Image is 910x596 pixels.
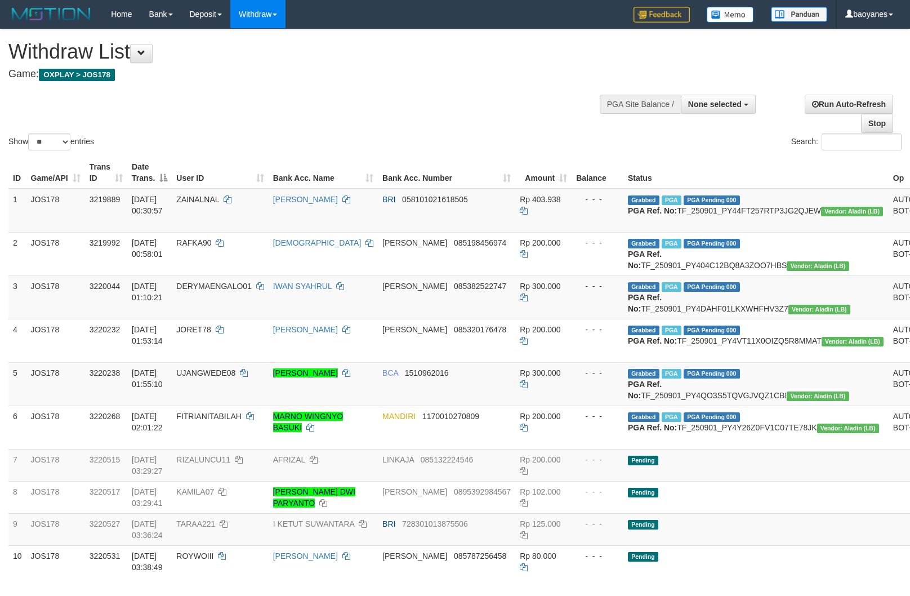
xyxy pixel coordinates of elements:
[623,362,889,406] td: TF_250901_PY4QO3S5TQVGJVQZ1CBI
[402,519,468,528] span: Copy 728301013875506 to clipboard
[132,368,163,389] span: [DATE] 01:55:10
[176,519,215,528] span: TARAA221
[28,134,70,150] select: Showentries
[172,157,268,189] th: User ID: activate to sort column ascending
[520,325,560,334] span: Rp 200.000
[85,157,127,189] th: Trans ID: activate to sort column ascending
[623,319,889,362] td: TF_250901_PY4VT11X0OIZQ5R8MMAT
[273,325,338,334] a: [PERSON_NAME]
[132,412,163,432] span: [DATE] 02:01:22
[520,551,556,561] span: Rp 80.000
[176,195,219,204] span: ZAINALNAL
[269,157,378,189] th: Bank Acc. Name: activate to sort column ascending
[681,95,756,114] button: None selected
[662,326,681,335] span: Marked by baohafiz
[39,69,115,81] span: OXPLAY > JOS178
[176,455,230,464] span: RIZALUNCU11
[684,282,740,292] span: PGA Pending
[628,293,662,313] b: PGA Ref. No:
[90,412,121,421] span: 3220268
[402,195,468,204] span: Copy 058101021618505 to clipboard
[90,368,121,377] span: 3220238
[628,369,659,379] span: Grabbed
[8,319,26,362] td: 4
[822,337,884,346] span: Vendor URL: https://dashboard.q2checkout.com/secure
[8,189,26,233] td: 1
[8,362,26,406] td: 5
[273,282,332,291] a: IWAN SYAHRUL
[822,134,902,150] input: Search:
[132,551,163,572] span: [DATE] 03:38:49
[273,455,305,464] a: AFRIZAL
[787,392,849,401] span: Vendor URL: https://dashboard.q2checkout.com/secure
[628,206,677,215] b: PGA Ref. No:
[628,380,662,400] b: PGA Ref. No:
[273,368,338,377] a: [PERSON_NAME]
[176,238,211,247] span: RAFKA90
[628,423,677,432] b: PGA Ref. No:
[382,551,447,561] span: [PERSON_NAME]
[176,551,213,561] span: ROYWOIII
[26,481,85,513] td: JOS178
[628,412,659,422] span: Grabbed
[628,552,658,562] span: Pending
[805,95,893,114] a: Run Auto-Refresh
[576,550,619,562] div: - - -
[405,368,449,377] span: Copy 1510962016 to clipboard
[628,239,659,248] span: Grabbed
[273,519,354,528] a: I KETUT SUWANTARA
[662,412,681,422] span: Marked by baohafiz
[26,513,85,545] td: JOS178
[176,325,211,334] span: JORET78
[454,238,506,247] span: Copy 085198456974 to clipboard
[90,282,121,291] span: 3220044
[628,488,658,497] span: Pending
[707,7,754,23] img: Button%20Memo.svg
[421,455,473,464] span: Copy 085132224546 to clipboard
[628,195,659,205] span: Grabbed
[520,412,560,421] span: Rp 200.000
[454,325,506,334] span: Copy 085320176478 to clipboard
[454,487,511,496] span: Copy 0895392984567 to clipboard
[90,487,121,496] span: 3220517
[90,195,121,204] span: 3219889
[821,207,883,216] span: Vendor URL: https://dashboard.q2checkout.com/secure
[8,134,94,150] label: Show entries
[623,157,889,189] th: Status
[132,195,163,215] span: [DATE] 00:30:57
[378,157,515,189] th: Bank Acc. Number: activate to sort column ascending
[132,282,163,302] span: [DATE] 01:10:21
[26,449,85,481] td: JOS178
[454,282,506,291] span: Copy 085382522747 to clipboard
[787,261,849,271] span: Vendor URL: https://dashboard.q2checkout.com/secure
[132,238,163,259] span: [DATE] 00:58:01
[662,369,681,379] span: Marked by baohafiz
[662,195,681,205] span: Marked by baohafiz
[576,324,619,335] div: - - -
[817,424,879,433] span: Vendor URL: https://dashboard.q2checkout.com/secure
[176,487,214,496] span: KAMILA07
[273,551,338,561] a: [PERSON_NAME]
[176,412,242,421] span: FITRIANITABILAH
[382,519,395,528] span: BRI
[8,157,26,189] th: ID
[176,368,235,377] span: UJANGWEDE08
[576,194,619,205] div: - - -
[273,195,338,204] a: [PERSON_NAME]
[8,41,595,63] h1: Withdraw List
[684,412,740,422] span: PGA Pending
[273,487,355,508] a: [PERSON_NAME] DWI PARYANTO
[861,114,893,133] a: Stop
[684,369,740,379] span: PGA Pending
[684,239,740,248] span: PGA Pending
[628,326,659,335] span: Grabbed
[520,487,560,496] span: Rp 102.000
[8,69,595,80] h4: Game:
[576,411,619,422] div: - - -
[8,6,94,23] img: MOTION_logo.png
[26,319,85,362] td: JOS178
[8,481,26,513] td: 8
[90,519,121,528] span: 3220527
[8,232,26,275] td: 2
[90,238,121,247] span: 3219992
